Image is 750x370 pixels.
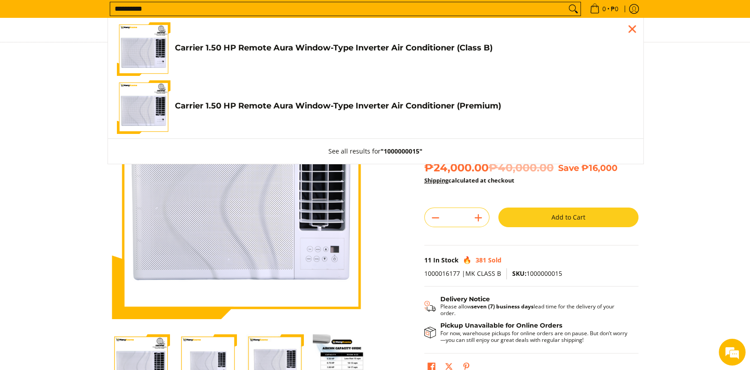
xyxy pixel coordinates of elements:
button: Search [566,2,580,16]
button: See all results for"1000000015" [319,139,431,164]
strong: "1000000015" [381,147,423,155]
span: ₱0 [609,6,620,12]
span: Save [558,162,579,173]
strong: calculated at checkout [424,176,514,184]
textarea: Type your message and hit 'Enter' [4,244,170,275]
span: • [587,4,621,14]
span: We're online! [52,112,123,203]
strong: Delivery Notice [440,295,490,303]
strong: seven (7) business days [471,303,534,310]
div: Chat with us now [46,50,150,62]
span: 11 [424,256,431,264]
span: ₱24,000.00 [424,161,554,175]
p: Please allow lead time for the delivery of your order. [440,303,630,316]
button: Subtract [425,211,446,225]
strong: Pickup Unavailable for Online Orders [440,321,562,329]
del: ₱40,000.00 [489,161,554,175]
span: 1000016177 |MK CLASS B [424,269,501,278]
span: In Stock [433,256,459,264]
img: Carrier 1.50 HP Remote Aura Window-Type Inverter Air Conditioner (Premium) [117,80,170,134]
button: Shipping & Delivery [424,295,630,317]
span: SKU: [512,269,526,278]
a: Carrier 1.50 HP Remote Aura Window-Type Inverter Air Conditioner (Class B) Carrier 1.50 HP Remote... [117,22,634,76]
div: Close pop up [626,22,639,36]
span: 1000000015 [512,269,562,278]
div: Minimize live chat window [146,4,168,26]
span: 0 [601,6,607,12]
p: For now, warehouse pickups for online orders are on pause. But don’t worry—you can still enjoy ou... [440,330,630,343]
h4: Carrier 1.50 HP Remote Aura Window-Type Inverter Air Conditioner (Premium) [175,101,634,111]
a: Carrier 1.50 HP Remote Aura Window-Type Inverter Air Conditioner (Premium) Carrier 1.50 HP Remote... [117,80,634,134]
a: Shipping [424,176,448,184]
span: Sold [488,256,501,264]
img: Carrier 1.50 HP Remote Aura Window-Type Inverter Air Conditioner (Class B) [117,22,170,76]
span: 381 [476,256,486,264]
span: ₱16,000 [581,162,617,173]
h4: Carrier 1.50 HP Remote Aura Window-Type Inverter Air Conditioner (Class B) [175,43,634,53]
button: Add [468,211,489,225]
button: Add to Cart [498,208,638,227]
img: Carrier 1.50 HP Remote Aura Window-Type Inverter Air Conditioner (Class B) [112,60,371,319]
